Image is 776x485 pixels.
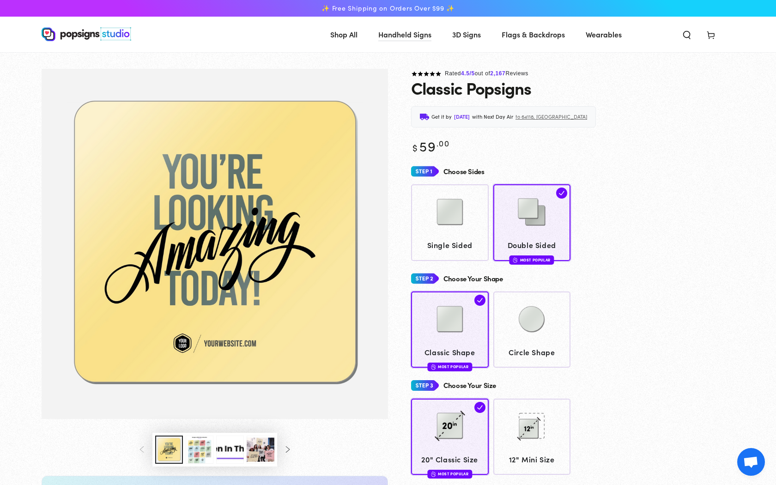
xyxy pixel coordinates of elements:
img: check.svg [474,295,485,306]
a: Classic Shape Classic Shape Most Popular [411,291,489,368]
span: Get it by [431,112,452,121]
span: /5 [470,70,475,77]
span: ✨ Free Shipping on Orders Over $99 ✨ [321,4,455,12]
button: Load image 1 in gallery view [155,436,183,464]
media-gallery: Gallery Viewer [42,69,388,467]
span: [DATE] [454,112,470,121]
img: 12 [509,403,555,449]
img: Step 3 [411,377,439,394]
button: Load image 5 in gallery view [247,436,274,464]
span: Rated out of Reviews [445,70,528,77]
h4: Choose Your Size [443,382,496,389]
span: 4.5 [461,70,469,77]
a: 3D Signs [445,22,488,47]
button: Slide right [277,440,297,460]
img: fire.svg [513,257,518,263]
span: Classic Shape [416,346,485,359]
a: Single Sided Single Sided [411,184,489,261]
a: Flags & Backdrops [495,22,572,47]
a: Shop All [323,22,364,47]
img: Single Sided [427,189,473,235]
img: Popsigns Studio [42,27,131,41]
img: 20 [427,403,473,449]
h4: Choose Your Shape [443,275,503,283]
img: check.svg [556,188,567,199]
bdi: 59 [411,136,449,155]
img: Circle Shape [509,296,555,342]
span: 20" Classic Size [416,453,485,466]
span: 2,167 [490,70,505,77]
span: Single Sided [416,238,485,252]
img: Step 2 [411,270,439,287]
button: Load image 3 in gallery view [186,436,213,464]
span: to 64118, [GEOGRAPHIC_DATA] [515,112,587,121]
span: Shop All [330,28,358,41]
span: Circle Shape [497,346,566,359]
a: Double Sided Double Sided Most Popular [493,184,571,261]
img: fire.svg [431,471,436,477]
a: 12 12" Mini Size [493,399,571,475]
div: Most Popular [427,363,472,371]
summary: Search our site [675,24,699,44]
img: Step 1 [411,163,439,180]
span: Flags & Backdrops [502,28,565,41]
div: Most Popular [509,255,554,264]
span: Handheld Signs [378,28,431,41]
a: Wearables [579,22,629,47]
a: 20 20" Classic Size Most Popular [411,399,489,475]
a: Circle Shape Circle Shape [493,291,571,368]
span: $ [412,141,418,154]
button: Slide left [132,440,152,460]
div: Open chat [737,448,765,476]
h4: Choose Sides [443,168,485,176]
div: Most Popular [427,470,472,479]
img: Classic Popsigns [42,69,388,419]
sup: .00 [436,137,449,149]
button: Load image 4 in gallery view [216,436,244,464]
img: Classic Shape [427,296,473,342]
span: Double Sided [497,238,566,252]
img: fire.svg [431,364,436,370]
img: Double Sided [509,189,555,235]
span: 3D Signs [452,28,481,41]
h1: Classic Popsigns [411,79,531,97]
span: with Next Day Air [472,112,513,121]
span: 12" Mini Size [497,453,566,466]
span: Wearables [586,28,622,41]
img: check.svg [474,402,485,413]
a: Handheld Signs [371,22,438,47]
